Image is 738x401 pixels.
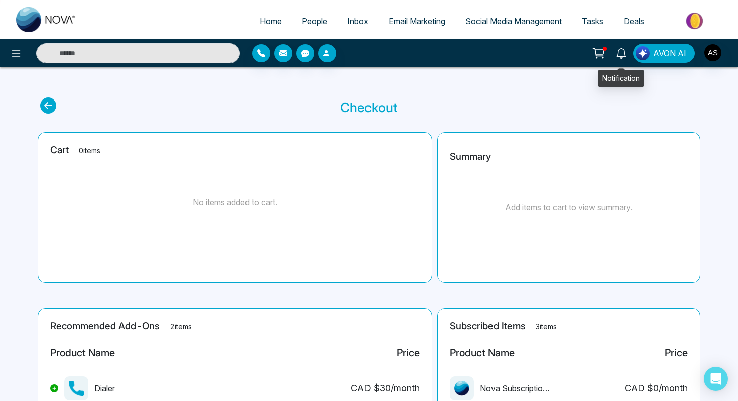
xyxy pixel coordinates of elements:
[536,322,557,331] span: 3 items
[50,345,115,360] div: Product Name
[302,16,327,26] span: People
[653,47,686,59] span: AVON AI
[16,7,76,32] img: Nova CRM Logo
[613,12,654,31] a: Deals
[598,70,644,87] div: Notification
[704,367,728,391] div: Open Intercom Messenger
[50,321,420,332] h2: Recommended Add-Ons
[347,16,368,26] span: Inbox
[450,321,688,332] h2: Subscribed Items
[624,16,644,26] span: Deals
[379,12,455,31] a: Email Marketing
[465,16,562,26] span: Social Media Management
[450,150,491,164] p: Summary
[505,201,633,213] p: Add items to cart to view summary.
[50,376,115,400] div: Dialer
[480,382,550,394] p: Nova Subscription Fee
[292,12,337,31] a: People
[625,381,688,395] div: CAD $ 0 /month
[170,322,192,331] span: 2 items
[455,12,572,31] a: Social Media Management
[636,46,650,60] img: Lead Flow
[450,345,515,360] div: Product Name
[250,12,292,31] a: Home
[340,97,398,117] p: Checkout
[69,381,84,396] img: missing
[193,196,277,208] p: No items added to cart.
[337,12,379,31] a: Inbox
[351,381,420,395] div: CAD $ 30 /month
[397,345,420,360] div: Price
[389,16,445,26] span: Email Marketing
[704,44,721,61] img: User Avatar
[582,16,603,26] span: Tasks
[260,16,282,26] span: Home
[659,10,732,32] img: Market-place.gif
[572,12,613,31] a: Tasks
[79,146,100,155] span: 0 items
[50,145,420,156] h2: Cart
[665,345,688,360] div: Price
[633,44,695,63] button: AVON AI
[454,381,469,396] img: missing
